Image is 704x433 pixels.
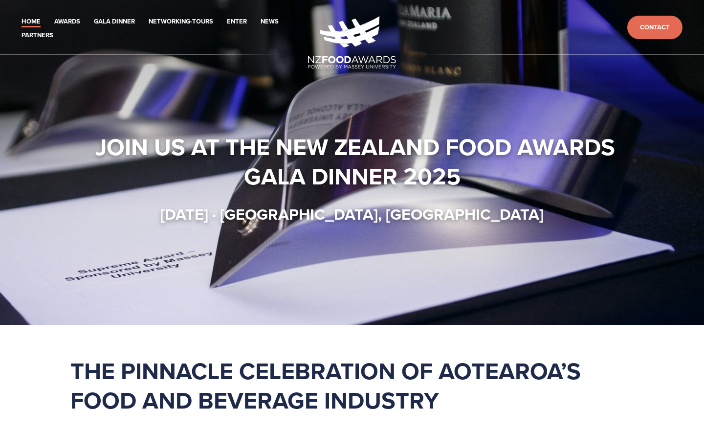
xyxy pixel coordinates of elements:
strong: [DATE] · [GEOGRAPHIC_DATA], [GEOGRAPHIC_DATA] [160,203,544,226]
a: Gala Dinner [94,16,135,27]
strong: Join us at the New Zealand Food Awards Gala Dinner 2025 [95,130,621,193]
a: Enter [227,16,247,27]
a: News [261,16,279,27]
a: Networking-Tours [149,16,213,27]
a: Home [22,16,41,27]
a: Awards [54,16,80,27]
a: Contact [627,16,682,40]
h1: The pinnacle celebration of Aotearoa’s food and beverage industry [70,356,634,415]
a: Partners [22,30,53,41]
